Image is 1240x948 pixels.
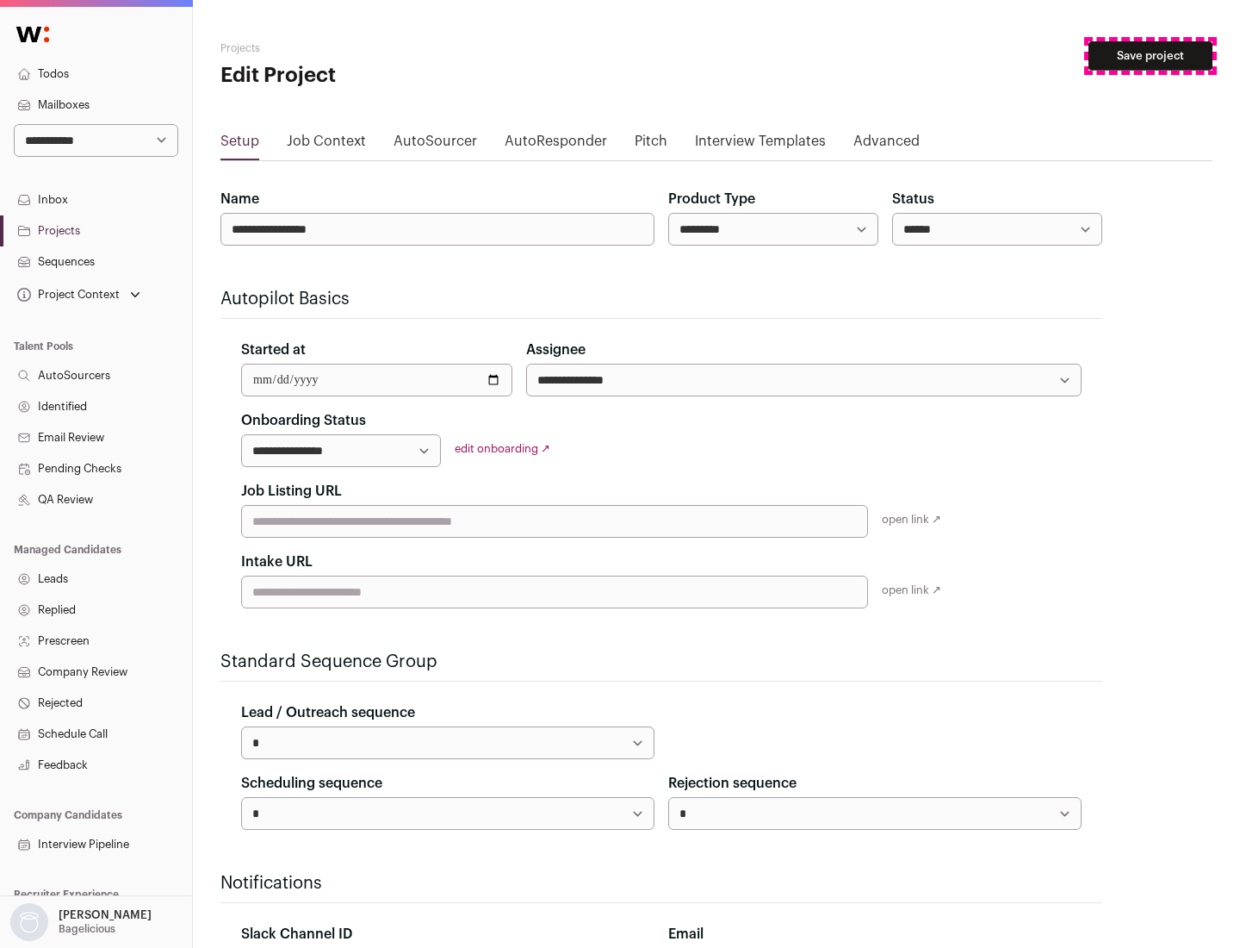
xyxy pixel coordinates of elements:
[220,131,259,159] a: Setup
[220,41,551,55] h2: Projects
[394,131,477,159] a: AutoSourcer
[241,773,382,794] label: Scheduling sequence
[59,922,115,936] p: Bagelicious
[220,871,1102,895] h2: Notifications
[7,903,155,941] button: Open dropdown
[14,283,144,307] button: Open dropdown
[7,17,59,52] img: Wellfound
[220,189,259,209] label: Name
[635,131,667,159] a: Pitch
[668,773,797,794] label: Rejection sequence
[220,62,551,90] h1: Edit Project
[241,552,313,572] label: Intake URL
[241,924,352,945] label: Slack Channel ID
[505,131,607,159] a: AutoResponder
[853,131,920,159] a: Advanced
[1088,41,1212,71] button: Save project
[10,903,48,941] img: nopic.png
[695,131,826,159] a: Interview Templates
[668,189,755,209] label: Product Type
[668,924,1082,945] div: Email
[14,288,120,302] div: Project Context
[241,340,306,360] label: Started at
[241,702,415,723] label: Lead / Outreach sequence
[526,340,586,360] label: Assignee
[287,131,366,159] a: Job Context
[241,410,366,431] label: Onboarding Status
[241,481,342,502] label: Job Listing URL
[220,650,1102,674] h2: Standard Sequence Group
[220,287,1102,311] h2: Autopilot Basics
[455,443,550,454] a: edit onboarding ↗
[59,908,152,922] p: [PERSON_NAME]
[892,189,934,209] label: Status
